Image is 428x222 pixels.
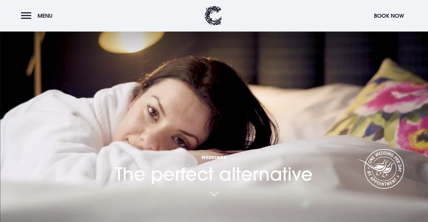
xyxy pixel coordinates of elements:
[204,6,222,26] img: Clandeboye Lodge
[115,127,313,185] h1: The perfect alternative
[371,9,407,22] button: Book Now
[21,9,56,22] button: Menu
[38,12,53,19] span: Menu
[115,154,313,160] span: Weddings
